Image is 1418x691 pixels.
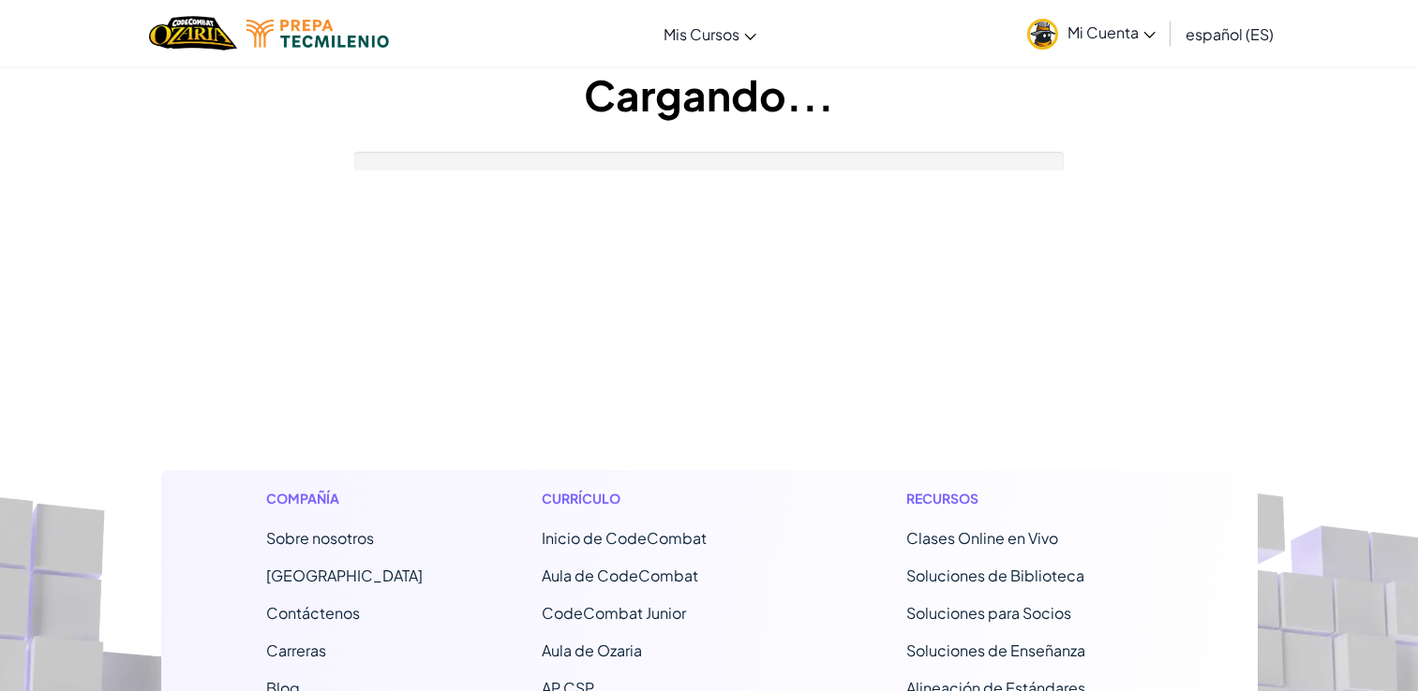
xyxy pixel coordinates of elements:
a: CodeCombat Junior [542,603,686,623]
a: Soluciones de Enseñanza [906,640,1085,660]
h1: Compañía [266,489,423,508]
span: español (ES) [1186,24,1274,44]
h1: Recursos [906,489,1153,508]
a: Carreras [266,640,326,660]
a: Soluciones de Biblioteca [906,566,1084,585]
a: [GEOGRAPHIC_DATA] [266,566,423,585]
a: Aula de CodeCombat [542,566,698,585]
h1: Currículo [542,489,788,508]
a: Mi Cuenta [1018,4,1165,63]
a: Aula de Ozaria [542,640,642,660]
span: Contáctenos [266,603,360,623]
img: Home [149,14,236,52]
img: Tecmilenio logo [246,20,389,48]
span: Inicio de CodeCombat [542,528,707,548]
img: avatar [1027,19,1058,50]
a: Clases Online en Vivo [906,528,1058,548]
a: español (ES) [1176,8,1283,59]
a: Soluciones para Socios [906,603,1071,623]
span: Mis Cursos [664,24,739,44]
a: Sobre nosotros [266,528,374,548]
a: Mis Cursos [654,8,766,59]
a: Ozaria by CodeCombat logo [149,14,236,52]
span: Mi Cuenta [1067,22,1156,42]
